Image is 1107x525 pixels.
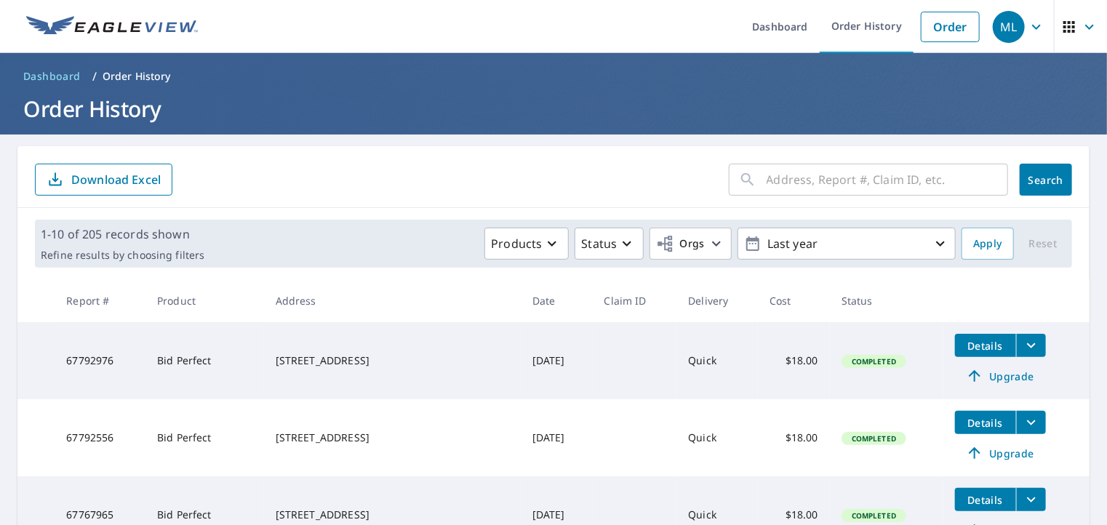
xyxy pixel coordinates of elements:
[973,235,1002,253] span: Apply
[26,16,198,38] img: EV Logo
[843,356,905,366] span: Completed
[762,231,932,257] p: Last year
[955,411,1016,434] button: detailsBtn-67792556
[71,172,161,188] p: Download Excel
[758,322,830,399] td: $18.00
[767,159,1008,200] input: Address, Report #, Claim ID, etc.
[843,433,905,444] span: Completed
[17,94,1090,124] h1: Order History
[581,235,617,252] p: Status
[92,68,97,85] li: /
[55,399,145,476] td: 67792556
[264,279,521,322] th: Address
[521,399,593,476] td: [DATE]
[1031,173,1060,187] span: Search
[921,12,980,42] a: Order
[843,510,905,521] span: Completed
[276,508,509,522] div: [STREET_ADDRESS]
[1016,488,1046,511] button: filesDropdownBtn-67767965
[738,228,956,260] button: Last year
[593,279,677,322] th: Claim ID
[1016,411,1046,434] button: filesDropdownBtn-67792556
[676,322,758,399] td: Quick
[55,322,145,399] td: 67792976
[656,235,705,253] span: Orgs
[41,225,204,243] p: 1-10 of 205 records shown
[276,430,509,445] div: [STREET_ADDRESS]
[484,228,569,260] button: Products
[955,488,1016,511] button: detailsBtn-67767965
[145,279,264,322] th: Product
[676,399,758,476] td: Quick
[962,228,1014,260] button: Apply
[964,493,1007,507] span: Details
[145,322,264,399] td: Bid Perfect
[964,339,1007,353] span: Details
[41,249,204,262] p: Refine results by choosing filters
[758,399,830,476] td: $18.00
[491,235,542,252] p: Products
[964,367,1037,385] span: Upgrade
[521,322,593,399] td: [DATE]
[521,279,593,322] th: Date
[145,399,264,476] td: Bid Perfect
[964,444,1037,462] span: Upgrade
[758,279,830,322] th: Cost
[23,69,81,84] span: Dashboard
[35,164,172,196] button: Download Excel
[964,416,1007,430] span: Details
[1016,334,1046,357] button: filesDropdownBtn-67792976
[575,228,644,260] button: Status
[650,228,732,260] button: Orgs
[676,279,758,322] th: Delivery
[55,279,145,322] th: Report #
[276,353,509,368] div: [STREET_ADDRESS]
[830,279,943,322] th: Status
[955,334,1016,357] button: detailsBtn-67792976
[103,69,171,84] p: Order History
[1020,164,1072,196] button: Search
[17,65,1090,88] nav: breadcrumb
[955,441,1046,465] a: Upgrade
[993,11,1025,43] div: ML
[955,364,1046,388] a: Upgrade
[17,65,87,88] a: Dashboard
